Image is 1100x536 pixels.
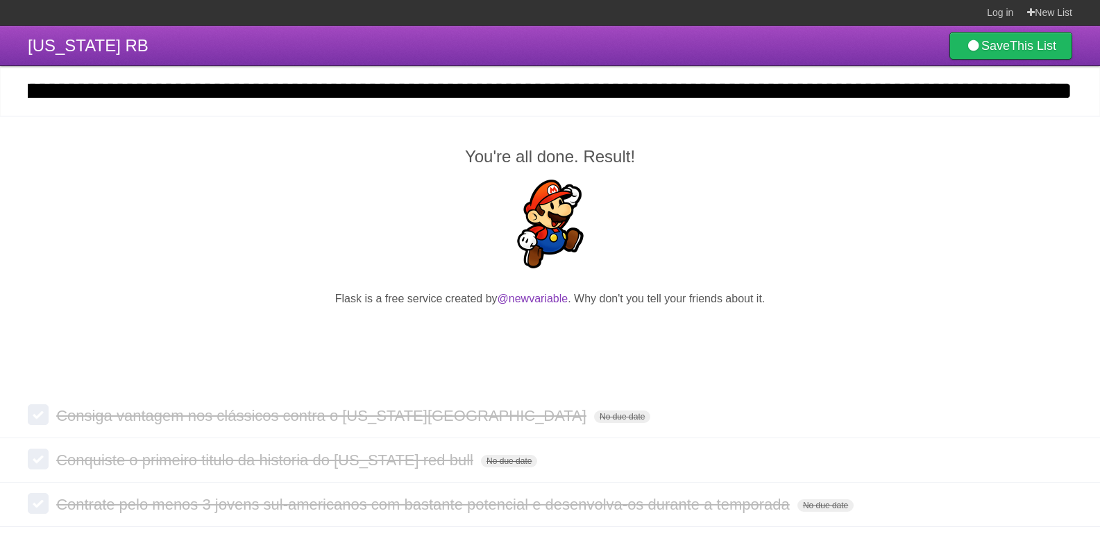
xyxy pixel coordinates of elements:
a: SaveThis List [949,32,1072,60]
img: Super Mario [506,180,595,268]
label: Done [28,404,49,425]
a: @newvariable [498,293,568,304]
span: No due date [797,499,854,512]
b: This List [1010,39,1056,53]
label: Done [28,449,49,469]
span: No due date [481,455,537,467]
p: Flask is a free service created by . Why don't you tell your friends about it. [28,291,1072,307]
h2: You're all done. Result! [28,144,1072,169]
iframe: X Post Button [525,325,575,344]
span: [US_STATE] RB [28,36,149,55]
span: Conquiste o primeiro titulo da historia do [US_STATE] red bull [56,451,477,469]
span: No due date [594,410,650,423]
label: Done [28,493,49,514]
span: Contrate pelo menos 3 jovens sul-americanos com bastante potencial e desenvolva-os durante a temp... [56,496,793,513]
span: Consiga vantagem nos clássicos contra o [US_STATE][GEOGRAPHIC_DATA] [56,407,590,424]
